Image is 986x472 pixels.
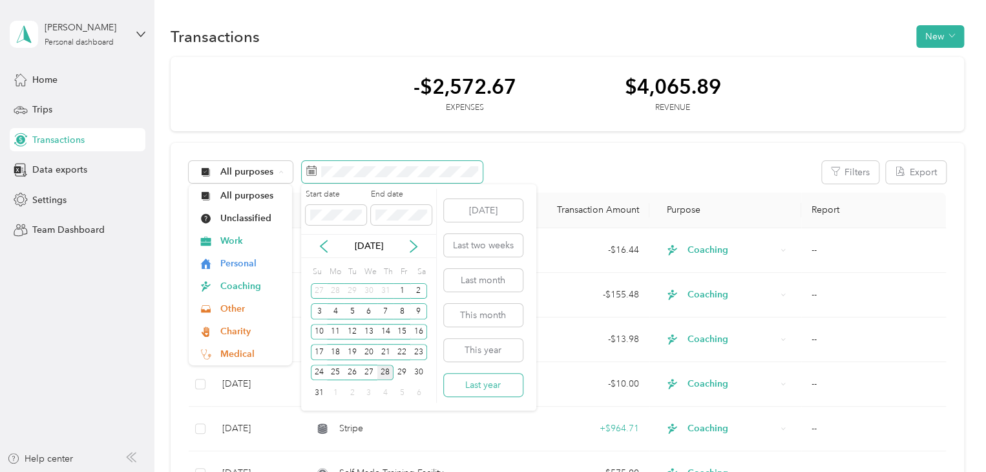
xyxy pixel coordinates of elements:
td: -- [801,362,946,407]
div: Th [381,263,393,281]
div: 30 [410,365,427,381]
span: Transactions [32,133,85,147]
button: This year [444,339,523,361]
div: 4 [327,303,344,319]
div: - $16.44 [530,243,639,257]
td: [DATE] [211,407,302,451]
div: 27 [311,283,328,299]
span: Charity [220,325,283,338]
div: 9 [410,303,427,319]
button: Export [886,161,946,184]
div: 1 [327,385,344,401]
div: 2 [344,385,361,401]
span: Coaching [687,377,777,391]
button: Last month [444,269,523,292]
p: [DATE] [342,239,396,253]
div: 24 [311,365,328,381]
div: 23 [410,344,427,360]
div: - $155.48 [530,288,639,302]
span: Personal [220,257,283,270]
div: 28 [377,365,394,381]
button: New [916,25,964,48]
div: 16 [410,324,427,340]
div: $4,065.89 [625,75,721,98]
div: 31 [311,385,328,401]
div: 15 [393,324,410,340]
span: Unclassified [220,211,283,225]
div: Expenses [414,102,516,114]
div: 11 [327,324,344,340]
span: Coaching [220,279,283,293]
div: 31 [377,283,394,299]
td: -- [801,228,946,273]
button: Last two weeks [444,234,523,257]
h1: Transactions [171,30,260,43]
div: 20 [361,344,377,360]
span: Medical [220,347,283,361]
div: 22 [393,344,410,360]
div: Su [311,263,323,281]
div: 26 [344,365,361,381]
div: 5 [393,385,410,401]
div: 4 [377,385,394,401]
div: 5 [344,303,361,319]
button: This month [444,304,523,327]
div: 18 [327,344,344,360]
div: 29 [393,365,410,381]
div: 2 [410,283,427,299]
div: 3 [361,385,377,401]
div: Tu [346,263,358,281]
div: - $13.98 [530,332,639,347]
td: -- [801,407,946,451]
div: 30 [361,283,377,299]
span: All purposes [220,167,274,177]
div: 29 [344,283,361,299]
span: Data exports [32,163,87,177]
span: Coaching [687,422,777,436]
div: 28 [327,283,344,299]
span: Home [32,73,58,87]
th: Transaction Amount [519,193,649,228]
div: 21 [377,344,394,360]
div: 3 [311,303,328,319]
div: 13 [361,324,377,340]
div: 19 [344,344,361,360]
span: Coaching [687,288,777,302]
div: 6 [361,303,377,319]
button: Last year [444,374,523,396]
span: Trips [32,103,52,116]
div: 1 [393,283,410,299]
div: Mo [328,263,342,281]
td: -- [801,273,946,317]
div: Revenue [625,102,721,114]
div: 14 [377,324,394,340]
button: Filters [822,161,879,184]
div: 12 [344,324,361,340]
label: Start date [306,189,366,200]
button: Help center [7,452,73,466]
div: Fr [398,263,410,281]
div: 27 [361,365,377,381]
span: Team Dashboard [32,223,105,237]
td: [DATE] [211,362,302,407]
iframe: Everlance-gr Chat Button Frame [914,400,986,472]
span: All purposes [220,189,283,202]
span: Purpose [660,204,700,215]
span: Other [220,302,283,316]
div: 7 [377,303,394,319]
label: End date [371,189,432,200]
div: We [362,263,377,281]
div: 25 [327,365,344,381]
div: 8 [393,303,410,319]
td: -- [801,317,946,362]
th: Report [801,193,946,228]
div: -$2,572.67 [414,75,516,98]
span: Coaching [687,243,777,257]
div: [PERSON_NAME] [45,21,125,34]
span: Settings [32,193,67,207]
div: Personal dashboard [45,39,114,47]
div: Sa [415,263,427,281]
button: [DATE] [444,199,523,222]
div: 6 [410,385,427,401]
